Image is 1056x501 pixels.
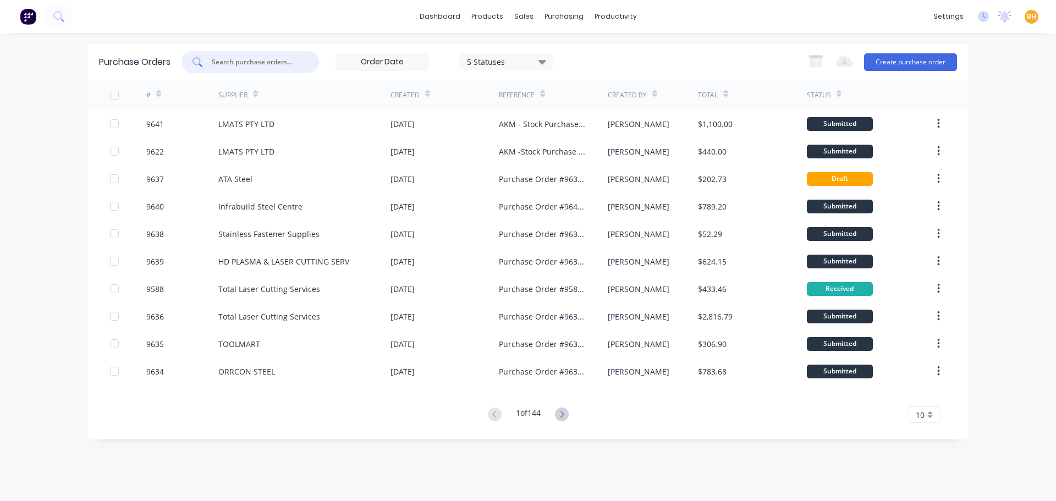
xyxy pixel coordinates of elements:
[608,256,669,267] div: [PERSON_NAME]
[391,283,415,295] div: [DATE]
[499,256,585,267] div: Purchase Order #9639 - HD PLASMA & LASER CUTTING SERV
[698,366,727,377] div: $783.68
[608,146,669,157] div: [PERSON_NAME]
[589,8,642,25] div: productivity
[146,228,164,240] div: 9638
[146,338,164,350] div: 9635
[391,338,415,350] div: [DATE]
[807,365,873,378] div: Submitted
[499,283,585,295] div: Purchase Order #9588 - Total Laser Cutting Services
[698,311,733,322] div: $2,816.79
[499,146,585,157] div: AKM -Stock Purchase Order #9622
[928,8,969,25] div: settings
[218,146,274,157] div: LMATS PTY LTD
[608,228,669,240] div: [PERSON_NAME]
[698,173,727,185] div: $202.73
[698,118,733,130] div: $1,100.00
[698,90,718,100] div: Total
[1027,12,1036,21] span: BH
[608,118,669,130] div: [PERSON_NAME]
[391,311,415,322] div: [DATE]
[391,256,415,267] div: [DATE]
[499,366,585,377] div: Purchase Order #9634 - ORRCON STEEL
[698,201,727,212] div: $789.20
[391,118,415,130] div: [DATE]
[391,146,415,157] div: [DATE]
[391,366,415,377] div: [DATE]
[211,57,302,68] input: Search purchase orders...
[499,201,585,212] div: Purchase Order #9640 - Infrabuild Steel Centre
[146,366,164,377] div: 9634
[509,8,539,25] div: sales
[807,337,873,351] div: Submitted
[218,118,274,130] div: LMATS PTY LTD
[466,8,509,25] div: products
[807,227,873,241] div: Submitted
[146,146,164,157] div: 9622
[698,283,727,295] div: $433.46
[146,90,151,100] div: #
[218,201,302,212] div: Infrabuild Steel Centre
[391,201,415,212] div: [DATE]
[391,228,415,240] div: [DATE]
[20,8,36,25] img: Factory
[499,173,585,185] div: Purchase Order #9637 - ATA Steel
[864,53,957,71] button: Create purchase order
[146,256,164,267] div: 9639
[916,409,925,421] span: 10
[807,90,831,100] div: Status
[218,228,320,240] div: Stainless Fastener Supplies
[218,338,260,350] div: TOOLMART
[391,90,420,100] div: Created
[807,200,873,213] div: Submitted
[608,173,669,185] div: [PERSON_NAME]
[499,118,585,130] div: AKM - Stock Purchase Order #9641
[807,117,873,131] div: Submitted
[516,407,541,423] div: 1 of 144
[608,90,647,100] div: Created By
[146,173,164,185] div: 9637
[414,8,466,25] a: dashboard
[539,8,589,25] div: purchasing
[218,366,275,377] div: ORRCON STEEL
[807,145,873,158] div: Submitted
[807,282,873,296] div: Received
[391,173,415,185] div: [DATE]
[146,283,164,295] div: 9588
[336,54,428,70] input: Order Date
[467,56,546,67] div: 5 Statuses
[218,311,320,322] div: Total Laser Cutting Services
[608,311,669,322] div: [PERSON_NAME]
[218,283,320,295] div: Total Laser Cutting Services
[499,311,585,322] div: Purchase Order #9636 - Total Laser Cutting Services
[807,310,873,323] div: Submitted
[99,56,170,69] div: Purchase Orders
[499,338,585,350] div: Purchase Order #9635 - TOOLMART
[698,338,727,350] div: $306.90
[698,228,722,240] div: $52.29
[499,90,535,100] div: Reference
[499,228,585,240] div: Purchase Order #9638 - Stainless Fastener Supplies
[698,256,727,267] div: $624.15
[608,283,669,295] div: [PERSON_NAME]
[146,201,164,212] div: 9640
[146,311,164,322] div: 9636
[608,201,669,212] div: [PERSON_NAME]
[698,146,727,157] div: $440.00
[608,366,669,377] div: [PERSON_NAME]
[146,118,164,130] div: 9641
[218,90,248,100] div: Supplier
[218,256,349,267] div: HD PLASMA & LASER CUTTING SERV
[807,172,873,186] div: Draft
[807,255,873,268] div: Submitted
[608,338,669,350] div: [PERSON_NAME]
[218,173,252,185] div: ATA Steel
